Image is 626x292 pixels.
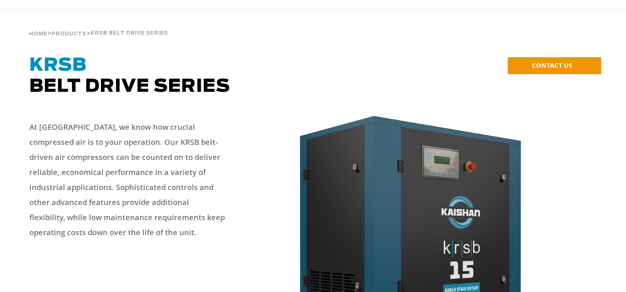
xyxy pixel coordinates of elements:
span: KRSB [29,56,87,75]
span: Home [29,32,47,36]
p: At [GEOGRAPHIC_DATA], we know how crucial compressed air is to your operation. Our KRSB belt-driv... [29,120,225,240]
span: Products [52,32,87,36]
div: > > [29,11,168,40]
span: Belt Drive Series [29,56,230,96]
a: Home [29,30,47,37]
span: CONTACT US [532,61,572,70]
span: krsb belt drive series [91,31,168,36]
a: Products [52,30,87,37]
a: CONTACT US [508,57,601,74]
